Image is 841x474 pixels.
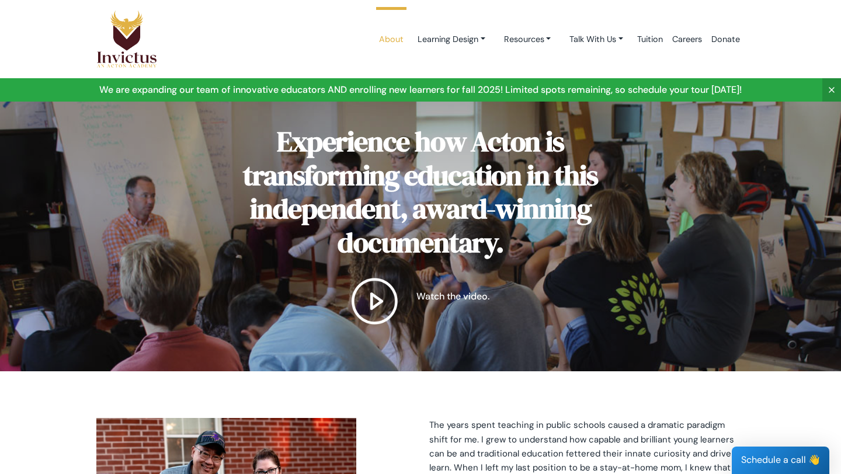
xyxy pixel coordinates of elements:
[408,29,495,50] a: Learning Design
[633,15,668,64] a: Tuition
[207,278,634,325] a: Watch the video.
[352,278,398,325] img: play button
[732,447,829,474] div: Schedule a call 👋
[96,10,157,68] img: Logo
[707,15,745,64] a: Donate
[207,125,634,259] h2: Experience how Acton is transforming education in this independent, award-winning documentary.
[416,290,489,304] p: Watch the video.
[668,15,707,64] a: Careers
[374,15,408,64] a: About
[495,29,561,50] a: Resources
[560,29,633,50] a: Talk With Us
